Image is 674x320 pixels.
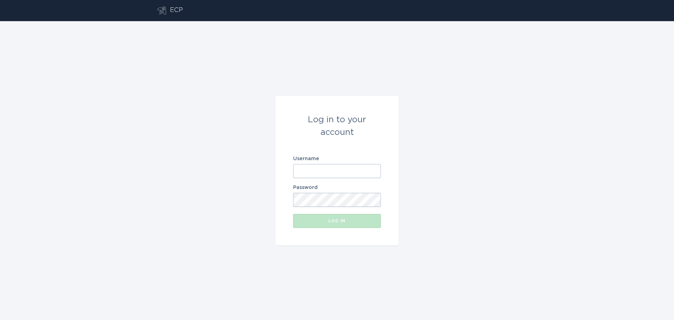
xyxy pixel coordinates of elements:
label: Username [293,156,381,161]
div: Log in to your account [293,113,381,139]
button: Log in [293,214,381,228]
div: Log in [297,219,377,223]
div: ECP [170,6,183,15]
button: Go to dashboard [157,6,166,15]
label: Password [293,185,381,190]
